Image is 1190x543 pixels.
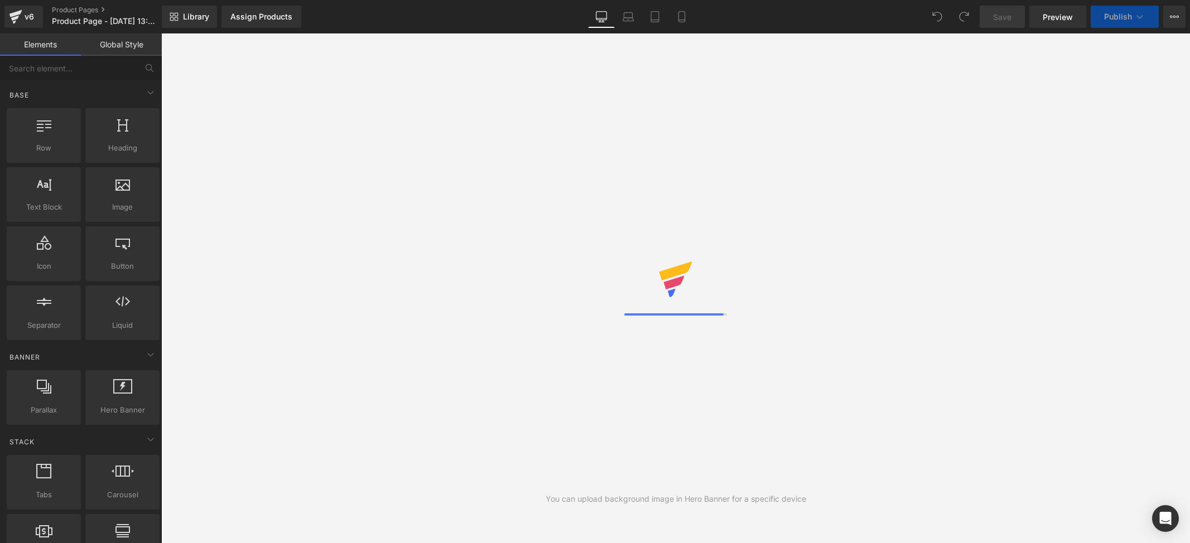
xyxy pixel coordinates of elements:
[993,11,1011,23] span: Save
[1091,6,1159,28] button: Publish
[89,319,156,331] span: Liquid
[953,6,975,28] button: Redo
[10,489,78,501] span: Tabs
[642,6,668,28] a: Tablet
[10,260,78,272] span: Icon
[8,352,41,362] span: Banner
[1043,11,1073,23] span: Preview
[10,404,78,416] span: Parallax
[10,319,78,331] span: Separator
[615,6,642,28] a: Laptop
[230,12,292,21] div: Assign Products
[1163,6,1186,28] button: More
[22,9,36,24] div: v6
[1104,12,1132,21] span: Publish
[89,489,156,501] span: Carousel
[8,90,30,100] span: Base
[926,6,948,28] button: Undo
[10,142,78,154] span: Row
[1152,505,1179,532] div: Open Intercom Messenger
[4,6,43,28] a: v6
[89,404,156,416] span: Hero Banner
[1029,6,1086,28] a: Preview
[89,201,156,213] span: Image
[89,260,156,272] span: Button
[89,142,156,154] span: Heading
[52,17,159,26] span: Product Page - [DATE] 13:41:33
[668,6,695,28] a: Mobile
[546,493,806,505] div: You can upload background image in Hero Banner for a specific device
[10,201,78,213] span: Text Block
[81,33,162,56] a: Global Style
[8,437,36,447] span: Stack
[52,6,180,14] a: Product Pages
[588,6,615,28] a: Desktop
[162,6,217,28] a: New Library
[183,12,209,22] span: Library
